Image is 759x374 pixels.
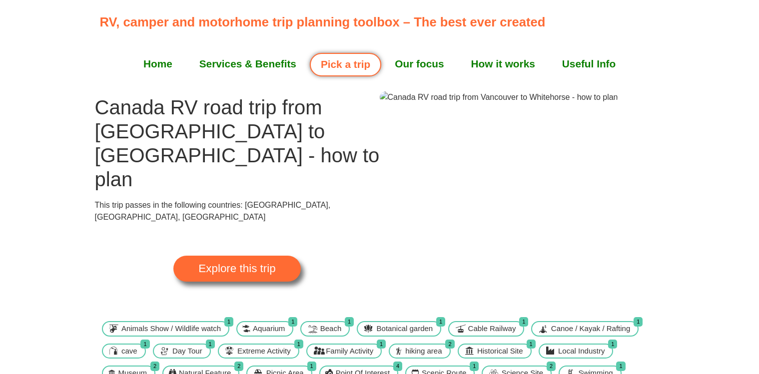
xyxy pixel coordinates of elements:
span: 1 [377,340,386,349]
h1: Canada RV road trip from [GEOGRAPHIC_DATA] to [GEOGRAPHIC_DATA] - how to plan [95,95,380,191]
a: Home [130,51,186,76]
a: How it works [458,51,549,76]
img: Canada RV road trip from Vancouver to Whitehorse - how to plan [380,91,618,103]
span: Animals Show / Wildlife watch [119,323,223,335]
span: 1 [519,317,528,327]
span: This trip passes in the following countries: [GEOGRAPHIC_DATA], [GEOGRAPHIC_DATA], [GEOGRAPHIC_DATA] [95,201,331,221]
span: 1 [140,340,149,349]
span: Historical Site [475,346,526,357]
a: Explore this trip [173,256,300,282]
span: 2 [547,362,556,371]
a: Services & Benefits [186,51,310,76]
a: Pick a trip [310,53,381,76]
span: 1 [224,317,233,327]
span: 2 [234,362,243,371]
span: 1 [470,362,479,371]
a: Useful Info [549,51,629,76]
span: 4 [393,362,402,371]
span: 2 [445,340,454,349]
span: Botanical garden [374,323,436,335]
span: Day Tour [170,346,205,357]
span: 1 [634,317,643,327]
span: 1 [436,317,445,327]
span: 1 [527,340,536,349]
span: Extreme Activity [235,346,293,357]
span: 1 [294,340,303,349]
span: Local Industry [556,346,607,357]
nav: Menu [100,51,660,76]
span: 1 [288,317,297,327]
span: Canoe / Kayak / Rafting [549,323,633,335]
span: Explore this trip [198,263,275,274]
span: hiking area [403,346,444,357]
span: 1 [345,317,354,327]
span: Aquarium [250,323,287,335]
span: Beach [318,323,344,335]
span: 1 [616,362,625,371]
span: 1 [307,362,316,371]
span: 1 [206,340,215,349]
span: 2 [150,362,159,371]
a: Our focus [381,51,457,76]
span: Family Activity [323,346,376,357]
span: Cable Railway [466,323,519,335]
span: cave [119,346,140,357]
span: 1 [608,340,617,349]
p: RV, camper and motorhome trip planning toolbox – The best ever created [100,12,665,31]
